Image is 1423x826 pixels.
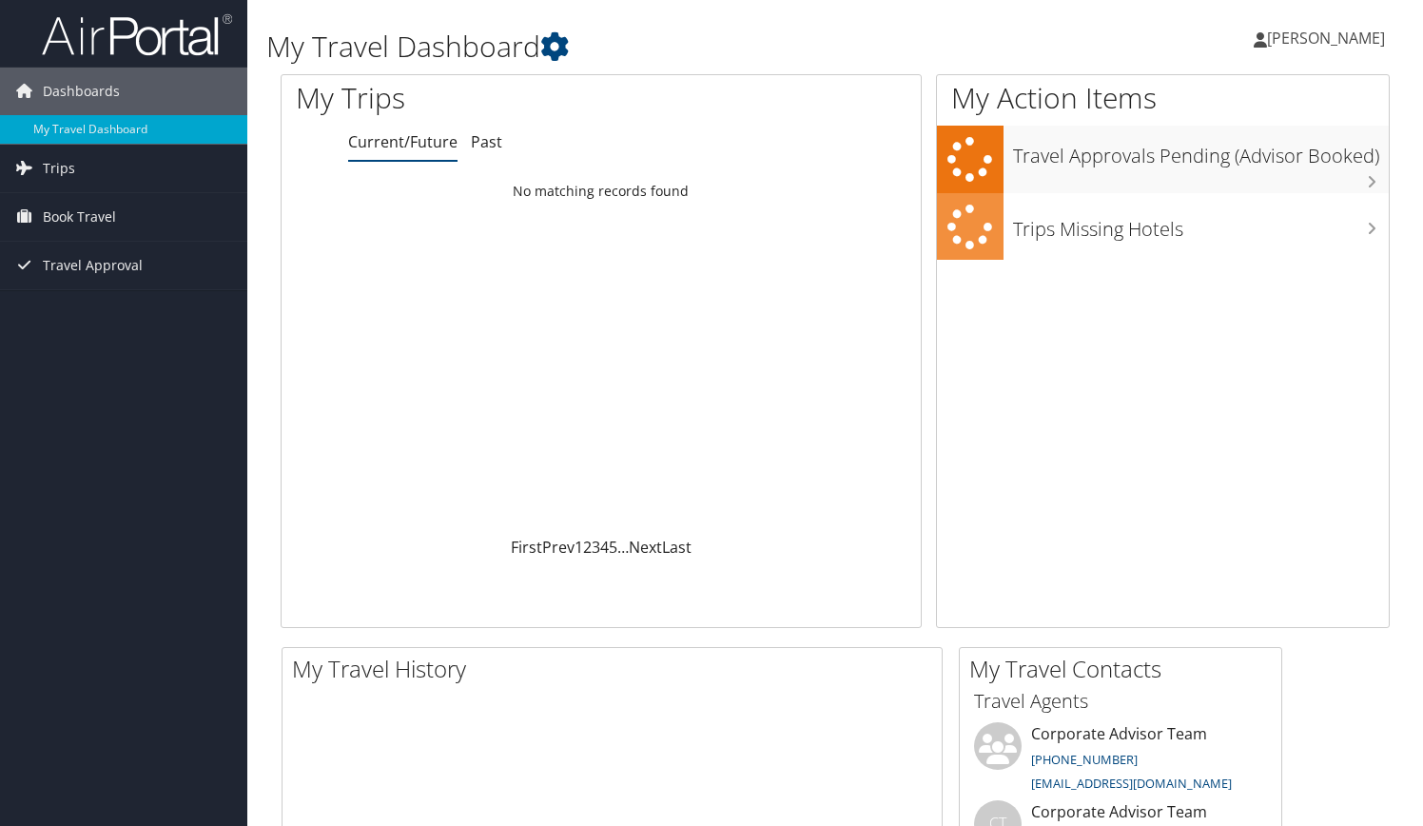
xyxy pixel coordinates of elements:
td: No matching records found [282,174,921,208]
span: Trips [43,145,75,192]
h1: My Travel Dashboard [266,27,1024,67]
a: Next [629,537,662,558]
li: Corporate Advisor Team [965,722,1277,800]
img: airportal-logo.png [42,12,232,57]
a: 4 [600,537,609,558]
a: Prev [542,537,575,558]
a: [PERSON_NAME] [1254,10,1404,67]
a: Past [471,131,502,152]
h3: Travel Agents [974,688,1267,715]
a: 3 [592,537,600,558]
a: 5 [609,537,617,558]
a: Last [662,537,692,558]
span: Book Travel [43,193,116,241]
span: Travel Approval [43,242,143,289]
h2: My Travel History [292,653,942,685]
a: 1 [575,537,583,558]
span: Dashboards [43,68,120,115]
span: … [617,537,629,558]
h1: My Action Items [937,78,1389,118]
a: [EMAIL_ADDRESS][DOMAIN_NAME] [1031,775,1232,792]
h2: My Travel Contacts [969,653,1281,685]
a: Travel Approvals Pending (Advisor Booked) [937,126,1389,193]
span: [PERSON_NAME] [1267,28,1385,49]
a: 2 [583,537,592,558]
h1: My Trips [296,78,640,118]
a: First [511,537,542,558]
a: [PHONE_NUMBER] [1031,751,1138,768]
h3: Trips Missing Hotels [1013,206,1389,243]
a: Current/Future [348,131,458,152]
a: Trips Missing Hotels [937,193,1389,261]
h3: Travel Approvals Pending (Advisor Booked) [1013,133,1389,169]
